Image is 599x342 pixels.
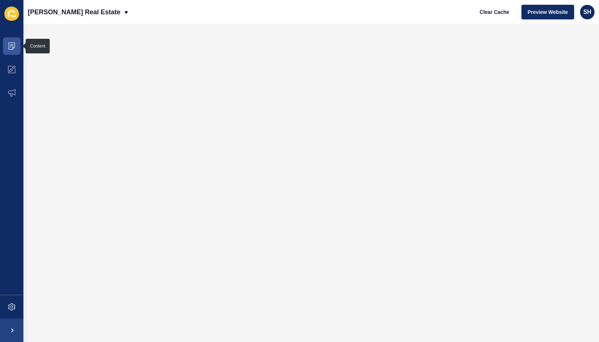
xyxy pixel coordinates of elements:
p: [PERSON_NAME] Real Estate [28,3,120,21]
button: Clear Cache [473,5,516,19]
span: SH [583,8,591,16]
span: Preview Website [528,8,568,16]
span: Clear Cache [480,8,509,16]
div: Content [30,43,45,49]
button: Preview Website [521,5,574,19]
